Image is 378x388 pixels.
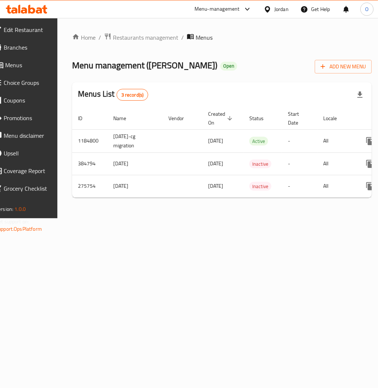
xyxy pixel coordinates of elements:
span: [DATE] [208,136,223,145]
nav: breadcrumb [72,33,372,42]
span: Edit Restaurant [4,25,49,34]
span: O [365,5,368,13]
button: Add New Menu [315,60,372,73]
a: Home [72,33,96,42]
h2: Menus List [78,89,148,101]
span: ID [78,114,92,123]
span: Menu management ( [PERSON_NAME] ) [72,57,217,73]
span: Status [249,114,273,123]
span: Coverage Report [4,166,49,175]
td: All [317,175,355,197]
span: Add New Menu [321,62,366,71]
span: Active [249,137,268,145]
td: - [282,129,317,152]
td: All [317,129,355,152]
span: Menus [5,61,49,69]
span: Vendor [168,114,193,123]
div: Total records count [117,89,149,101]
span: Branches [4,43,49,52]
a: Restaurants management [104,33,178,42]
span: Inactive [249,160,271,168]
span: Start Date [288,109,309,127]
span: Name [113,114,136,123]
li: / [181,33,184,42]
li: / [99,33,101,42]
span: Inactive [249,182,271,191]
span: 1.0.0 [14,204,26,214]
span: Open [220,63,237,69]
span: Upsell [4,149,49,158]
td: 384794 [72,152,107,175]
td: [DATE]-cg migration [107,129,163,152]
td: All [317,152,355,175]
span: Restaurants management [113,33,178,42]
span: [DATE] [208,181,223,191]
td: - [282,152,317,175]
td: [DATE] [107,175,163,197]
span: Created On [208,109,235,127]
div: Open [220,62,237,71]
span: [DATE] [208,159,223,168]
div: Menu-management [195,5,240,14]
td: 1184800 [72,129,107,152]
span: Grocery Checklist [4,184,49,193]
td: [DATE] [107,152,163,175]
div: Jordan [274,5,289,13]
td: - [282,175,317,197]
span: 3 record(s) [117,91,148,98]
span: Coupons [4,96,49,105]
span: Menus [196,33,213,42]
span: Locale [323,114,346,123]
span: Promotions [4,114,49,122]
span: Menu disclaimer [4,131,49,140]
span: Choice Groups [4,78,49,87]
div: Export file [351,86,369,104]
td: 275754 [72,175,107,197]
